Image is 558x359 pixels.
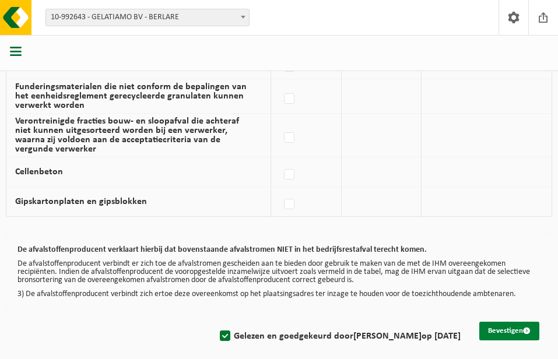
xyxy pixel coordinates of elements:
p: 3) De afvalstoffenproducent verbindt zich ertoe deze overeenkomst op het plaatsingsadres ter inza... [17,290,541,298]
label: Funderingsmaterialen die niet conform de bepalingen van het eenheidsreglement gerecycleerde granu... [15,82,247,110]
label: Gelezen en goedgekeurd door op [DATE] [217,328,461,345]
p: De afvalstoffenproducent verbindt er zich toe de afvalstromen gescheiden aan te bieden door gebru... [17,260,541,284]
strong: [PERSON_NAME] [353,332,422,341]
label: Cellenbeton [15,167,63,177]
label: Gipskartonplaten en gipsblokken [15,197,147,206]
span: 10-992643 - GELATIAMO BV - BERLARE [46,9,249,26]
button: Bevestigen [479,322,539,340]
label: Verontreinigde fracties bouw- en sloopafval die achteraf niet kunnen uitgesorteerd worden bij een... [15,117,239,154]
span: 10-992643 - GELATIAMO BV - BERLARE [45,9,250,26]
b: De afvalstoffenproducent verklaart hierbij dat bovenstaande afvalstromen NIET in het bedrijfsrest... [17,245,427,254]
